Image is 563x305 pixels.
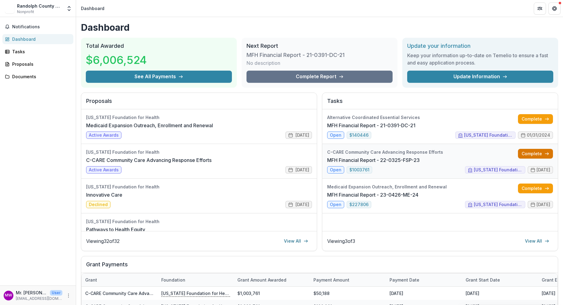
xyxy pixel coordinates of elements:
[16,296,62,301] p: [EMAIL_ADDRESS][DOMAIN_NAME]
[12,24,71,30] span: Notifications
[79,4,107,13] nav: breadcrumb
[16,289,47,296] p: Mr. [PERSON_NAME]
[247,71,393,83] a: Complete Report
[86,156,212,164] a: C-CARE Community Care Advancing Response Efforts
[85,291,199,296] a: C-CARE Community Care Advancing Response Efforts
[407,71,553,83] a: Update Information
[327,98,553,109] h2: Tasks
[518,149,553,159] a: Complete
[86,71,232,83] button: See All Payments
[247,43,393,49] h2: Next Report
[17,9,34,15] span: Nonprofit
[12,73,68,80] div: Documents
[12,61,68,67] div: Proposals
[12,48,68,55] div: Tasks
[407,43,553,49] h2: Update your information
[534,2,546,15] button: Partners
[86,226,145,233] a: Pathways to Health Equity
[518,114,553,124] a: Complete
[310,273,386,286] div: Payment Amount
[86,191,122,198] a: Innovative Care
[462,277,504,283] div: Grant start date
[86,122,213,129] a: Medicaid Expansion Outreach, Enrollment and Renewal
[50,290,62,296] p: User
[327,191,418,198] a: MFH Financial Report - 23-0426-ME-24
[2,47,73,57] a: Tasks
[521,236,553,246] a: View All
[82,273,158,286] div: Grant
[86,52,147,68] h3: $6,006,524
[86,43,232,49] h2: Total Awarded
[247,52,344,58] h3: MFH Financial Report - 21-0391-DC-21
[327,237,355,245] p: Viewing 3 of 3
[2,22,73,32] button: Notifications
[327,122,415,129] a: MFH Financial Report - 21-0391-DC-21
[2,72,73,82] a: Documents
[82,277,101,283] div: Grant
[158,273,234,286] div: Foundation
[327,156,420,164] a: MFH Financial Report - 22-0325-FSP-23
[65,292,72,299] button: More
[161,290,230,296] p: [US_STATE] Foundation for Health
[5,293,12,297] div: Mr. Brian Williams
[548,2,561,15] button: Get Help
[86,237,120,245] p: Viewing 32 of 32
[2,59,73,69] a: Proposals
[310,287,386,300] div: $50,188
[234,273,310,286] div: Grant amount awarded
[462,273,538,286] div: Grant start date
[65,2,73,15] button: Open entity switcher
[234,277,290,283] div: Grant amount awarded
[81,22,558,33] h1: Dashboard
[518,184,553,193] a: Complete
[234,287,310,300] div: $1,003,761
[17,3,62,9] div: Randolph County Caring Community Inc
[12,36,68,42] div: Dashboard
[407,52,553,66] h3: Keep your information up-to-date on Temelio to ensure a fast and easy application process.
[81,5,104,12] div: Dashboard
[158,277,189,283] div: Foundation
[386,273,462,286] div: Payment date
[2,34,73,44] a: Dashboard
[386,277,423,283] div: Payment date
[86,261,553,273] h2: Grant Payments
[310,277,353,283] div: Payment Amount
[386,287,462,300] div: [DATE]
[247,59,280,67] p: No description
[280,236,312,246] a: View All
[5,4,15,13] img: Randolph County Caring Community Inc
[462,287,538,300] div: [DATE]
[86,98,312,109] h2: Proposals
